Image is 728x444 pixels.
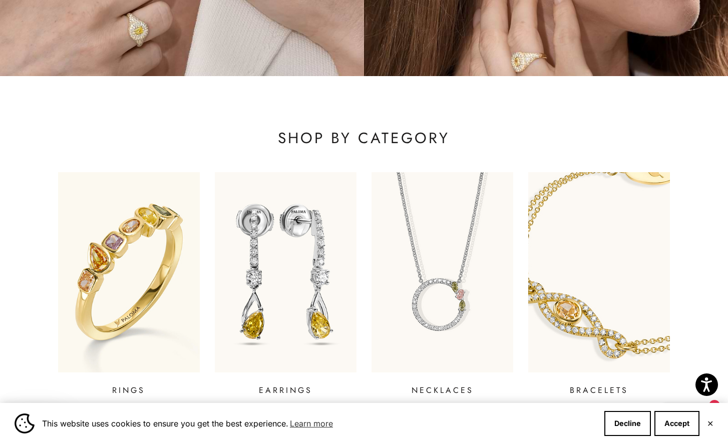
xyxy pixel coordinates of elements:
[604,411,651,436] button: Decline
[707,420,713,426] button: Close
[654,411,699,436] button: Accept
[15,413,35,433] img: Cookie banner
[58,172,200,396] a: RINGS
[58,128,670,148] p: SHOP BY CATEGORY
[112,384,145,396] p: RINGS
[259,384,312,396] p: EARRINGS
[412,384,474,396] p: NECKLACES
[528,172,670,396] a: BRACELETS
[372,172,513,396] a: NECKLACES
[288,416,334,431] a: Learn more
[570,384,628,396] p: BRACELETS
[42,416,596,431] span: This website uses cookies to ensure you get the best experience.
[215,172,356,396] a: EARRINGS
